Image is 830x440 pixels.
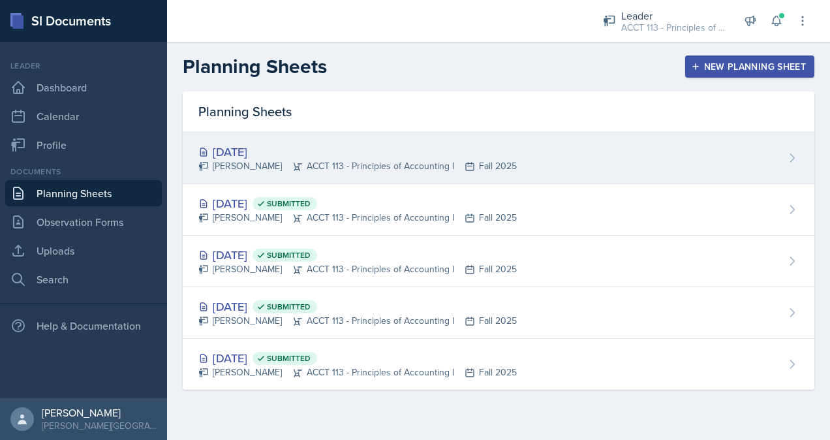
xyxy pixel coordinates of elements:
[5,209,162,235] a: Observation Forms
[183,339,814,390] a: [DATE] Submitted [PERSON_NAME]ACCT 113 - Principles of Accounting IFall 2025
[198,298,517,315] div: [DATE]
[5,313,162,339] div: Help & Documentation
[685,55,814,78] button: New Planning Sheet
[183,55,327,78] h2: Planning Sheets
[198,314,517,328] div: [PERSON_NAME] ACCT 113 - Principles of Accounting I Fall 2025
[5,238,162,264] a: Uploads
[42,419,157,432] div: [PERSON_NAME][GEOGRAPHIC_DATA]
[42,406,157,419] div: [PERSON_NAME]
[621,21,726,35] div: ACCT 113 - Principles of Accounting I / Fall 2025
[183,287,814,339] a: [DATE] Submitted [PERSON_NAME]ACCT 113 - Principles of Accounting IFall 2025
[5,60,162,72] div: Leader
[267,353,311,364] span: Submitted
[694,61,806,72] div: New Planning Sheet
[5,103,162,129] a: Calendar
[183,133,814,184] a: [DATE] [PERSON_NAME]ACCT 113 - Principles of Accounting IFall 2025
[267,198,311,209] span: Submitted
[5,132,162,158] a: Profile
[198,159,517,173] div: [PERSON_NAME] ACCT 113 - Principles of Accounting I Fall 2025
[198,246,517,264] div: [DATE]
[267,302,311,312] span: Submitted
[183,184,814,236] a: [DATE] Submitted [PERSON_NAME]ACCT 113 - Principles of Accounting IFall 2025
[198,349,517,367] div: [DATE]
[5,166,162,178] div: Documents
[198,143,517,161] div: [DATE]
[5,180,162,206] a: Planning Sheets
[198,262,517,276] div: [PERSON_NAME] ACCT 113 - Principles of Accounting I Fall 2025
[621,8,726,24] div: Leader
[5,74,162,101] a: Dashboard
[183,236,814,287] a: [DATE] Submitted [PERSON_NAME]ACCT 113 - Principles of Accounting IFall 2025
[5,266,162,292] a: Search
[267,250,311,260] span: Submitted
[198,211,517,225] div: [PERSON_NAME] ACCT 113 - Principles of Accounting I Fall 2025
[198,366,517,379] div: [PERSON_NAME] ACCT 113 - Principles of Accounting I Fall 2025
[198,195,517,212] div: [DATE]
[183,91,814,133] div: Planning Sheets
